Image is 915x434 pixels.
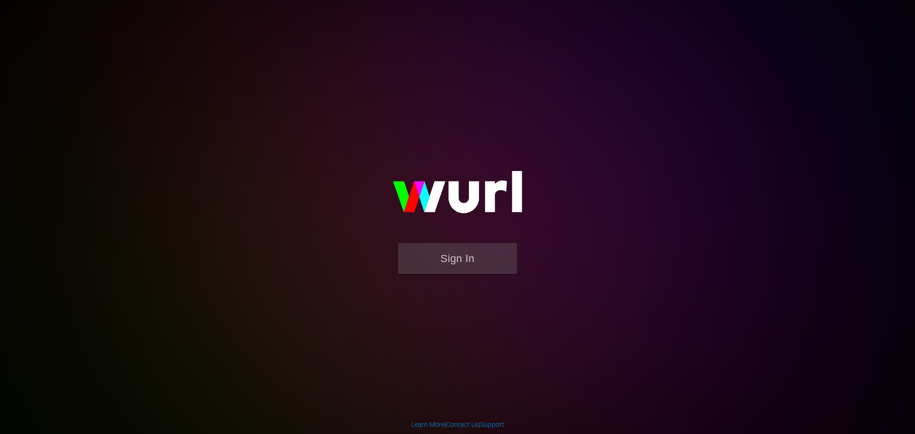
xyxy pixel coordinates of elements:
a: Contact Us [446,421,479,428]
div: | | [411,420,504,429]
a: Support [480,421,504,428]
a: Learn More [411,421,445,428]
img: wurl-logo-on-black-223613ac3d8ba8fe6dc639794a292ebdb59501304c7dfd60c99c58986ef67473.svg [362,151,553,243]
button: Sign In [398,243,517,274]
